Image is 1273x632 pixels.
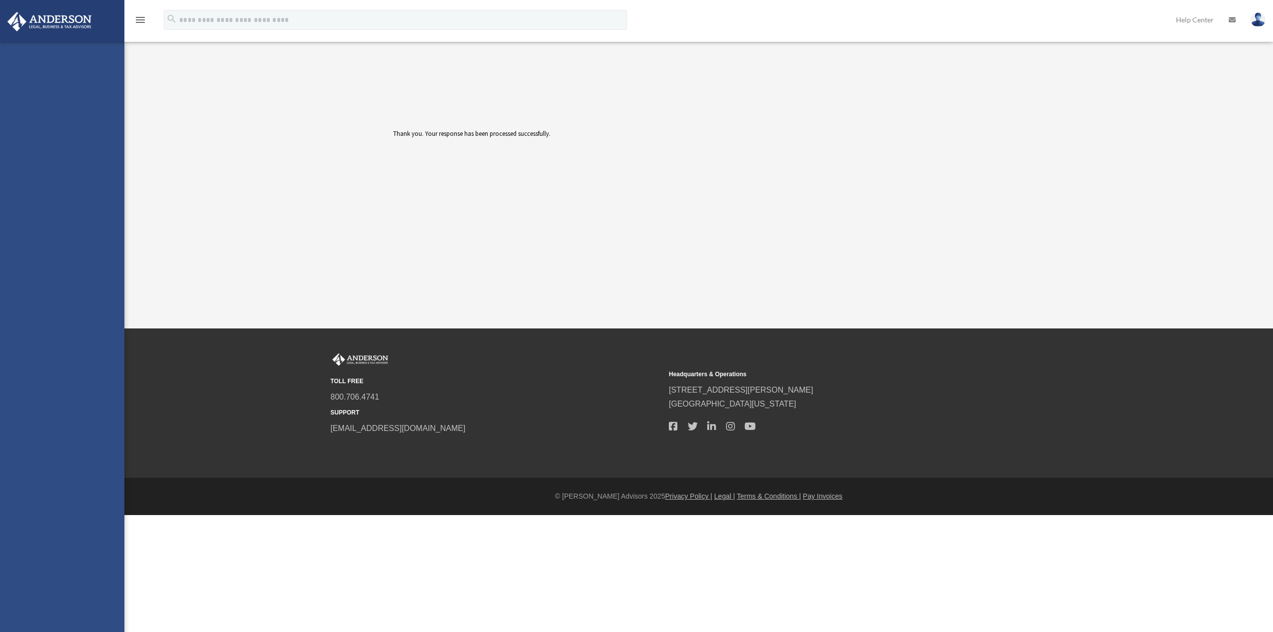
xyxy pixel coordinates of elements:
i: search [166,13,177,24]
a: 800.706.4741 [330,393,379,401]
a: [EMAIL_ADDRESS][DOMAIN_NAME] [330,424,465,432]
img: User Pic [1251,12,1266,27]
a: Legal | [714,492,735,500]
a: [GEOGRAPHIC_DATA][US_STATE] [669,400,796,408]
a: menu [134,17,146,26]
img: Anderson Advisors Platinum Portal [4,12,95,31]
small: Headquarters & Operations [669,369,1000,380]
i: menu [134,14,146,26]
a: Terms & Conditions | [737,492,801,500]
a: Pay Invoices [803,492,842,500]
img: Anderson Advisors Platinum Portal [330,353,390,366]
div: © [PERSON_NAME] Advisors 2025 [124,490,1273,503]
div: Thank you. Your response has been processed successfully. [393,128,763,203]
a: [STREET_ADDRESS][PERSON_NAME] [669,386,813,394]
a: Privacy Policy | [665,492,713,500]
small: TOLL FREE [330,376,662,387]
small: SUPPORT [330,408,662,418]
